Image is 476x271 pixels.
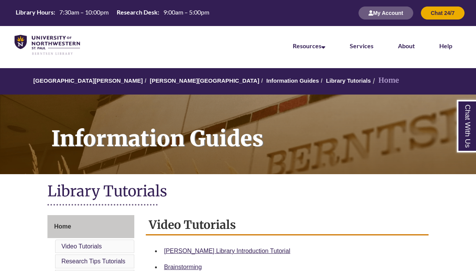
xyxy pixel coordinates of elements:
[15,35,80,56] img: UNWSP Library Logo
[293,42,325,49] a: Resources
[371,75,399,86] li: Home
[359,7,413,20] button: My Account
[47,215,134,238] a: Home
[163,8,209,16] span: 9:00am – 5:00pm
[398,42,415,49] a: About
[61,243,102,250] a: Video Tutorials
[359,10,413,16] a: My Account
[164,248,290,254] a: [PERSON_NAME] Library Introduction Tutorial
[326,77,371,84] a: Library Tutorials
[114,8,160,16] th: Research Desk:
[350,42,373,49] a: Services
[33,77,143,84] a: [GEOGRAPHIC_DATA][PERSON_NAME]
[439,42,452,49] a: Help
[164,264,202,270] a: Brainstorming
[54,223,71,230] span: Home
[146,215,429,235] h2: Video Tutorials
[421,10,465,16] a: Chat 24/7
[266,77,319,84] a: Information Guides
[43,95,476,164] h1: Information Guides
[421,7,465,20] button: Chat 24/7
[13,8,212,18] a: Hours Today
[150,77,259,84] a: [PERSON_NAME][GEOGRAPHIC_DATA]
[59,8,109,16] span: 7:30am – 10:00pm
[13,8,56,16] th: Library Hours:
[61,258,125,264] a: Research Tips Tutorials
[47,182,428,202] h1: Library Tutorials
